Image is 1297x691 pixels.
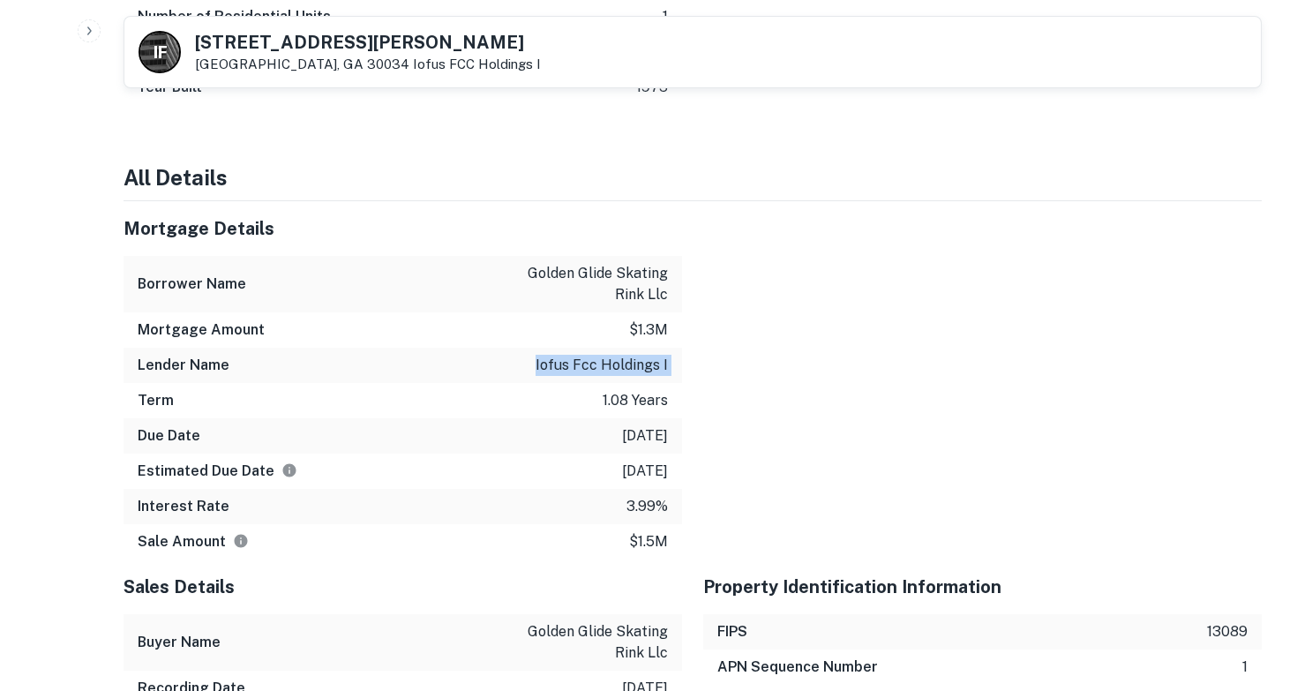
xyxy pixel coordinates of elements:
[195,56,541,72] p: [GEOGRAPHIC_DATA], GA 30034
[629,531,668,552] p: $1.5m
[138,355,229,376] h6: Lender Name
[138,319,265,341] h6: Mortgage Amount
[626,496,668,517] p: 3.99%
[1207,621,1248,642] p: 13089
[195,34,541,51] h5: [STREET_ADDRESS][PERSON_NAME]
[154,41,166,64] p: I F
[663,6,668,27] p: 1
[717,621,747,642] h6: FIPS
[603,390,668,411] p: 1.08 years
[138,390,174,411] h6: Term
[703,574,1262,600] h5: Property Identification Information
[138,531,249,552] h6: Sale Amount
[124,161,1262,193] h4: All Details
[233,533,249,549] svg: The values displayed on the website are for informational purposes only and may be reported incor...
[138,461,297,482] h6: Estimated Due Date
[124,215,682,242] h5: Mortgage Details
[138,496,229,517] h6: Interest Rate
[1209,493,1297,578] iframe: Chat Widget
[629,319,668,341] p: $1.3m
[622,461,668,482] p: [DATE]
[509,621,668,664] p: golden glide skating rink llc
[622,425,668,447] p: [DATE]
[281,462,297,478] svg: Estimate is based on a standard schedule for this type of loan.
[1242,657,1248,678] p: 1
[717,657,878,678] h6: APN Sequence Number
[138,632,221,653] h6: Buyer Name
[413,56,541,71] a: Iofus FCC Holdings I
[124,574,682,600] h5: Sales Details
[138,425,200,447] h6: Due Date
[536,355,668,376] p: iofus fcc holdings i
[138,274,246,295] h6: Borrower Name
[509,263,668,305] p: golden glide skating rink llc
[138,6,331,27] h6: Number of Residential Units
